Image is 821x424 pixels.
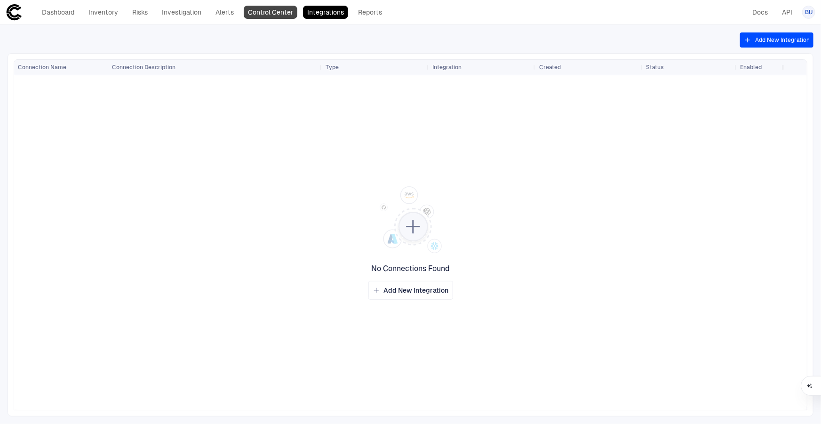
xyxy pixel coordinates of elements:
[84,6,122,19] a: Inventory
[158,6,206,19] a: Investigation
[244,6,297,19] a: Control Center
[354,6,386,19] a: Reports
[432,64,462,71] span: Integration
[802,6,815,19] button: BU
[384,286,449,295] span: Add New Integration
[371,264,450,273] span: No Connections Found
[748,6,772,19] a: Docs
[38,6,79,19] a: Dashboard
[539,64,561,71] span: Created
[740,32,813,48] button: Add New Integration
[303,6,348,19] a: Integrations
[368,281,453,300] button: Add New Integration
[646,64,664,71] span: Status
[18,64,66,71] span: Connection Name
[112,64,175,71] span: Connection Description
[326,64,339,71] span: Type
[778,6,797,19] a: API
[741,64,762,71] span: Enabled
[211,6,238,19] a: Alerts
[128,6,152,19] a: Risks
[805,8,813,16] span: BU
